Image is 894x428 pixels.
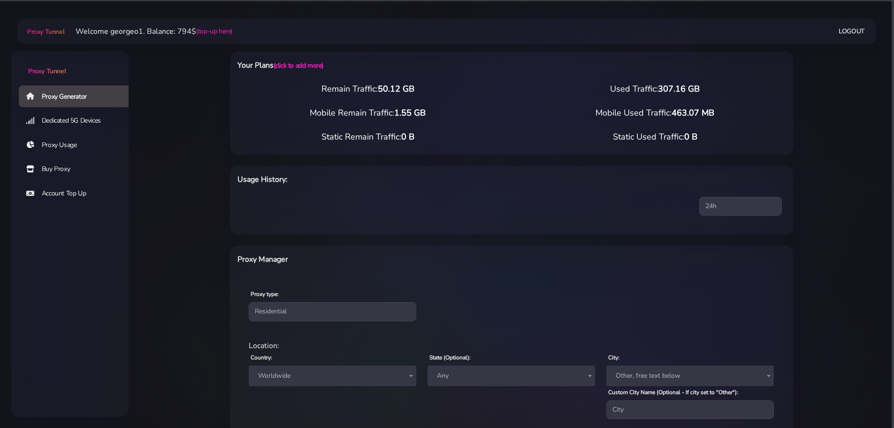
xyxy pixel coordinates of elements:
[684,131,697,142] span: 0 B
[612,369,768,382] span: Other, free text below
[672,107,714,118] span: 463.07 MB
[196,26,232,36] a: (top-up here)
[19,86,136,107] a: Proxy Generator
[429,353,471,362] label: State (Optional):
[839,23,865,40] a: Logout
[512,83,799,95] div: Used Traffic:
[608,388,738,397] label: Custom City Name (Optional - If city set to "Other"):
[224,107,512,119] div: Mobile Remain Traffic:
[249,366,416,386] span: Worldwide
[64,26,232,37] li: Welcome georgeo1. Balance: 794$
[658,83,700,94] span: 307.16 GB
[848,382,882,416] iframe: Webchat Widget
[433,369,589,382] span: Any
[19,183,136,204] a: Account Top Up
[254,369,411,382] span: Worldwide
[251,290,279,298] label: Proxy type:
[512,131,799,143] div: Static Used Traffic:
[608,353,619,362] label: City:
[394,107,426,118] span: 1.55 GB
[378,83,414,94] span: 50.12 GB
[224,83,512,95] div: Remain Traffic:
[224,131,512,143] div: Static Remain Traffic:
[27,27,64,36] span: Proxy Tunnel
[512,107,799,119] div: Mobile Used Traffic:
[606,400,774,419] input: City
[274,61,323,70] a: (click to add more)
[237,253,552,265] h6: Proxy Manager
[25,24,64,39] a: Proxy Tunnel
[237,59,552,71] h6: Your Plans
[28,67,66,76] span: Proxy Tunnel
[428,366,595,386] span: Any
[237,173,552,186] h6: Usage History:
[11,51,129,76] a: Proxy Tunnel
[19,158,136,180] a: Buy Proxy
[606,366,774,386] span: Other, free text below
[401,131,414,142] span: 0 B
[251,353,272,362] label: Country:
[243,340,780,351] div: Location:
[19,110,136,132] a: Dedicated 5G Devices
[19,134,136,156] a: Proxy Usage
